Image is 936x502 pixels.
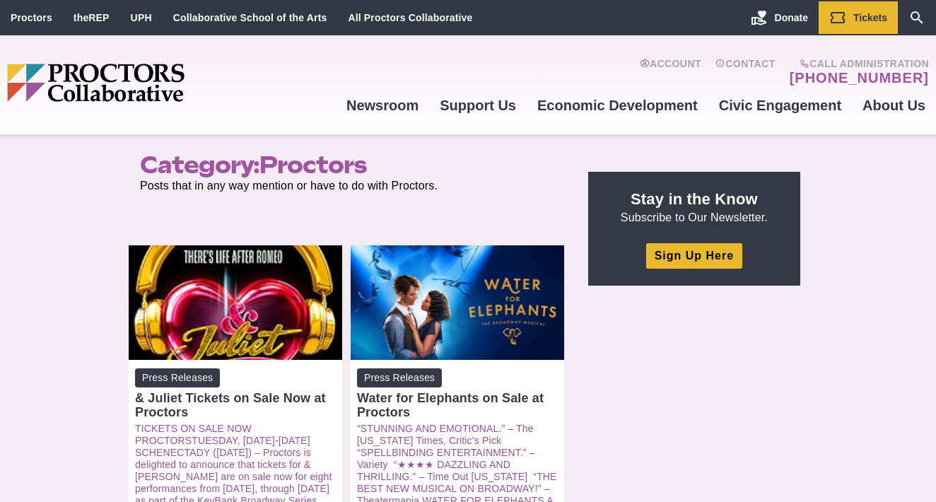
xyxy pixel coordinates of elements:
[631,190,758,208] strong: Stay in the Know
[357,391,558,419] div: Water for Elephants on Sale at Proctors
[74,12,110,23] a: theREP
[11,12,52,23] a: Proctors
[588,303,800,479] iframe: Advertisement
[708,86,852,124] a: Civic Engagement
[135,368,220,387] span: Press Releases
[135,368,336,419] a: Press Releases & Juliet Tickets on Sale Now at Proctors
[336,86,429,124] a: Newsroom
[605,189,783,226] p: Subscribe to Our Newsletter.
[173,12,327,23] a: Collaborative School of the Arts
[640,58,701,86] a: Account
[140,151,556,178] h1: Category:
[852,86,936,124] a: About Us
[348,12,472,23] a: All Proctors Collaborative
[429,86,527,124] a: Support Us
[790,69,929,86] a: [PHONE_NUMBER]
[715,58,776,86] a: Contact
[785,58,929,69] span: Call Administration
[140,178,556,194] p: Posts that in any way mention or have to do with Proctors.
[740,1,819,34] a: Donate
[527,86,708,124] a: Economic Development
[131,12,152,23] a: UPH
[646,243,742,268] a: Sign Up Here
[357,368,558,419] a: Press Releases Water for Elephants on Sale at Proctors
[357,368,442,387] span: Press Releases
[259,151,366,179] span: Proctors
[775,12,808,23] span: Donate
[135,391,336,419] div: & Juliet Tickets on Sale Now at Proctors
[7,64,293,102] img: Proctors logo
[898,1,936,34] a: Search
[853,12,887,23] span: Tickets
[819,1,898,34] a: Tickets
